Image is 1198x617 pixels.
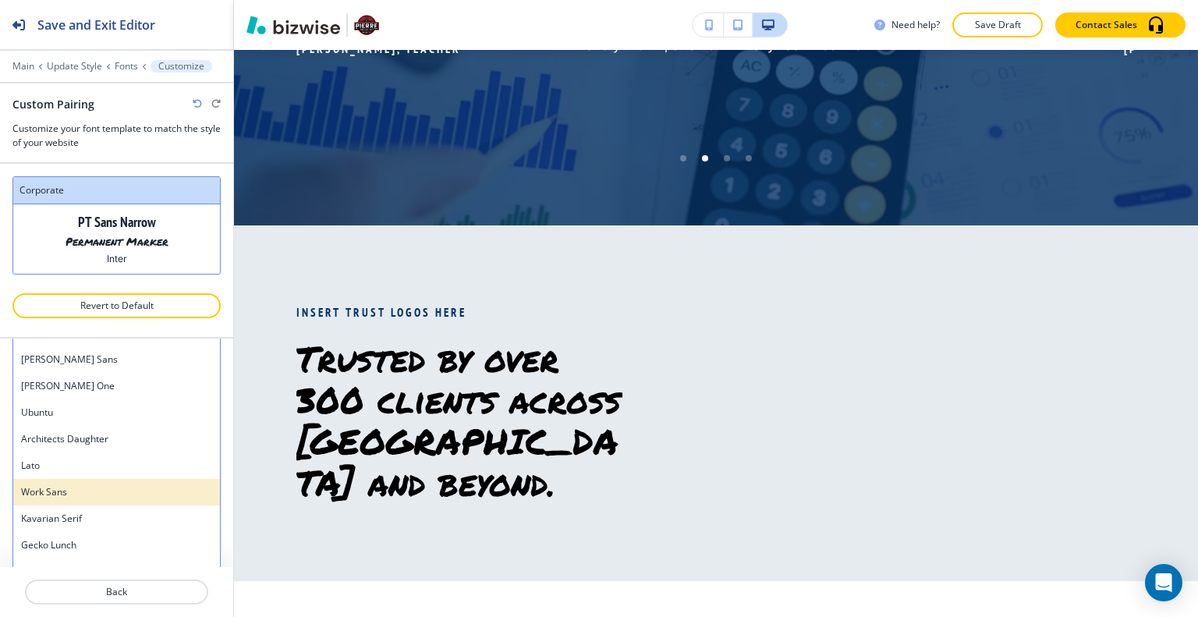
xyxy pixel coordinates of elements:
[21,538,212,552] h4: Gecko Lunch
[78,214,156,230] p: PT Sans Narrow
[25,580,208,605] button: Back
[21,485,212,499] h4: Work Sans
[21,379,212,393] h4: [PERSON_NAME] One
[158,61,204,72] p: Customize
[246,16,340,34] img: Bizwise Logo
[672,147,694,169] li: Go to slide 1
[66,233,168,250] p: Permanent Marker
[12,96,94,112] h2: Custom Pairing
[1055,12,1186,37] button: Contact Sales
[151,60,212,73] button: Customize
[12,61,34,72] button: Main
[21,406,212,420] h4: Ubuntu
[19,183,214,197] h3: corporate
[973,18,1023,32] p: Save Draft
[952,12,1043,37] button: Save Draft
[21,565,212,579] h4: Comic Sans
[296,338,622,503] p: Trusted by over 300 clients across [GEOGRAPHIC_DATA] and beyond.
[1145,564,1182,601] div: Open Intercom Messenger
[21,512,212,526] h4: Kavarian Serif
[21,432,212,446] h4: Architects Daughter
[115,61,138,72] button: Fonts
[21,459,212,473] h4: Lato
[12,122,221,150] h3: Customize your font template to match the style of your website
[354,12,379,37] img: Your Logo
[27,585,207,599] p: Back
[891,18,940,32] h3: Need help?
[33,299,200,313] p: Revert to Default
[296,303,622,322] p: INSERT TRUST LOGOS HERE
[47,61,102,72] button: Update Style
[107,253,127,264] p: Inter
[738,147,760,169] li: Go to slide 4
[21,353,212,367] h4: [PERSON_NAME] Sans
[694,147,716,169] li: Go to slide 2
[12,293,221,318] button: Revert to Default
[37,16,155,34] h2: Save and Exit Editor
[716,147,738,169] li: Go to slide 3
[1076,18,1137,32] p: Contact Sales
